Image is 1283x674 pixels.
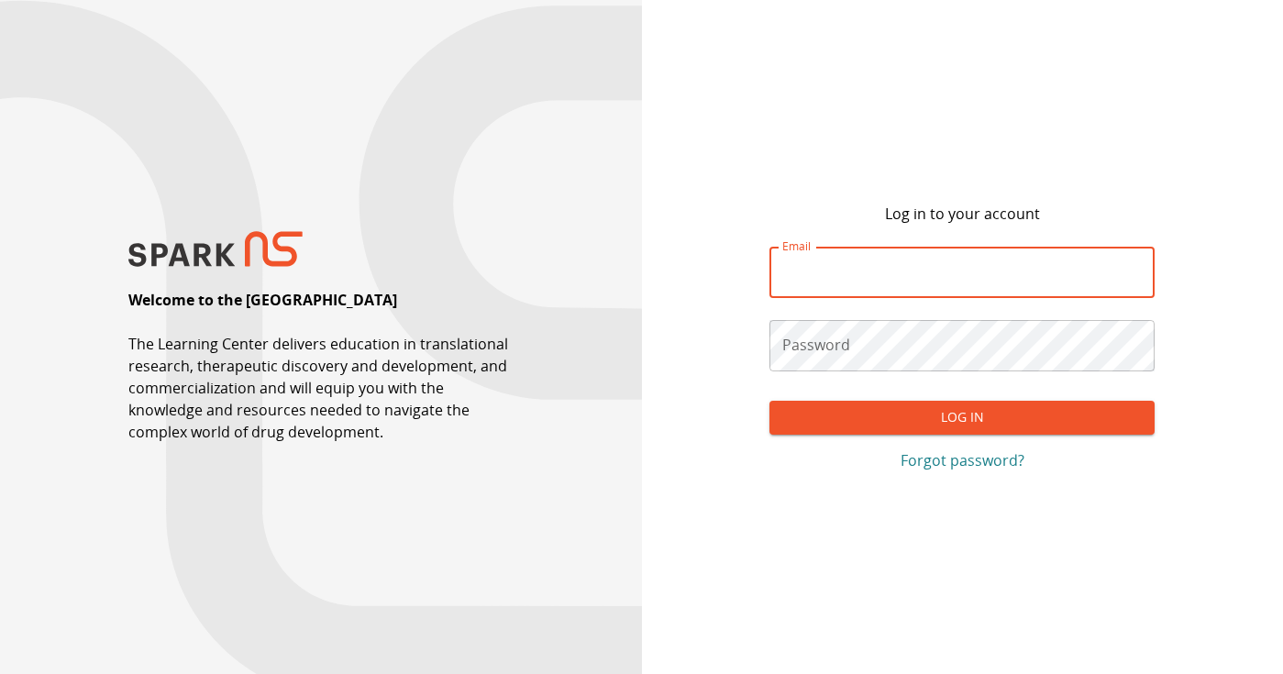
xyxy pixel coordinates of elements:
button: Log In [769,401,1155,435]
p: Log in to your account [885,203,1040,225]
p: Welcome to the [GEOGRAPHIC_DATA] [128,289,397,311]
a: Forgot password? [769,449,1155,471]
img: SPARK NS [128,231,303,267]
label: Email [782,238,811,254]
p: The Learning Center delivers education in translational research, therapeutic discovery and devel... [128,333,514,443]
